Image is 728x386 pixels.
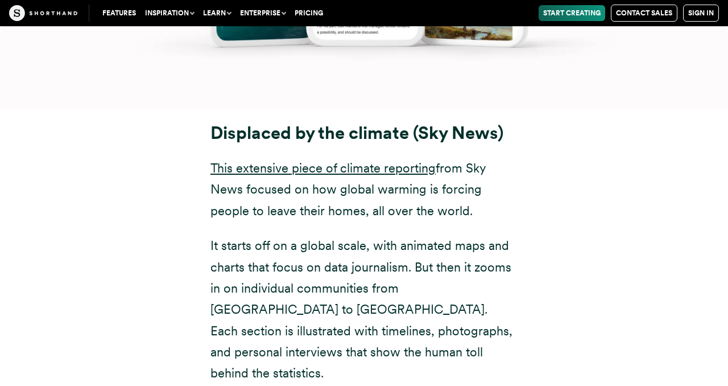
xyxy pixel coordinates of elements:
button: Inspiration [140,5,198,21]
a: Features [98,5,140,21]
a: This extensive piece of climate reporting [210,161,436,175]
p: from Sky News focused on how global warming is forcing people to leave their homes, all over the ... [210,158,518,221]
a: Start Creating [539,5,605,21]
a: Pricing [290,5,328,21]
a: Contact Sales [611,5,677,22]
strong: Displaced by the climate (Sky News) [210,122,503,143]
button: Enterprise [235,5,290,21]
p: It starts off on a global scale, with animated maps and charts that focus on data journalism. But... [210,235,518,384]
a: Sign in [683,5,719,22]
button: Learn [198,5,235,21]
img: The Craft [9,5,77,21]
